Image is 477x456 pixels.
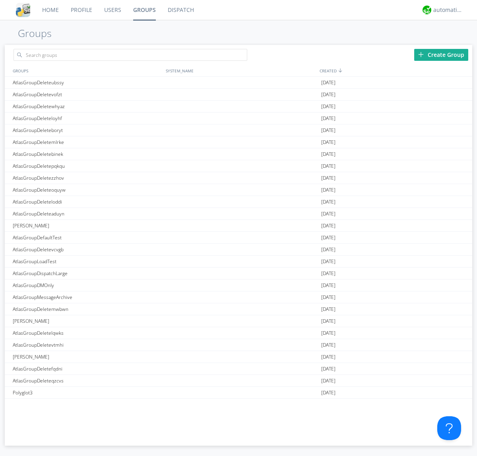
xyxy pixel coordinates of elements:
span: [DATE] [321,184,335,196]
img: plus.svg [418,52,424,57]
div: AtlasGroupDeletevcvgb [11,244,164,255]
a: AtlasGroupLoadTest[DATE] [5,256,472,268]
span: [DATE] [321,375,335,387]
div: Polyglot3 [11,387,164,398]
div: CREATED [318,65,472,76]
span: [DATE] [321,101,335,113]
a: AtlasGroupDeletefqdni[DATE] [5,363,472,375]
div: AtlasGroupDeletevofzt [11,89,164,100]
div: AtlasGroupLoadTest [11,256,164,267]
span: [DATE] [321,172,335,184]
div: [PERSON_NAME] [11,220,164,231]
div: AtlasGroupDeletefqdni [11,363,164,375]
a: AtlasGroupDeletevofzt[DATE] [5,89,472,101]
a: AtlasGroupDeletebinek[DATE] [5,148,472,160]
span: [DATE] [321,279,335,291]
div: AtlasGroupDeleteloyhf [11,113,164,124]
iframe: Toggle Customer Support [437,416,461,440]
a: [PERSON_NAME][DATE] [5,315,472,327]
span: [DATE] [321,196,335,208]
span: [DATE] [321,363,335,375]
span: [DATE] [321,208,335,220]
div: AtlasGroupDeletelqwks [11,327,164,339]
span: [DATE] [321,77,335,89]
a: AtlasGroupDeletemwbwn[DATE] [5,303,472,315]
div: AtlasGroupDeletewhyaz [11,101,164,112]
a: AtlasGroupDeletemlrke[DATE] [5,136,472,148]
div: AtlasGroupDefaultTest [11,232,164,243]
input: Search groups [14,49,247,61]
a: [PERSON_NAME][DATE] [5,351,472,363]
a: AtlasGroupDeletezzhov[DATE] [5,172,472,184]
a: AtlasGroupDispatchLarge[DATE] [5,268,472,279]
span: [DATE] [321,256,335,268]
div: Create Group [414,49,468,61]
span: [DATE] [321,303,335,315]
a: Polyglot3[DATE] [5,387,472,399]
a: AtlasGroupDeletevtmhi[DATE] [5,339,472,351]
span: [DATE] [321,291,335,303]
a: AtlasGroupDeleteloddi[DATE] [5,196,472,208]
div: AtlasGroupDeleteboryt [11,124,164,136]
a: AtlasGroupDeletepqkqu[DATE] [5,160,472,172]
span: [DATE] [321,136,335,148]
a: AtlasGroupDeleteloyhf[DATE] [5,113,472,124]
div: AtlasGroupMessageArchive [11,291,164,303]
div: AtlasGroupDMOnly [11,279,164,291]
span: [DATE] [321,351,335,363]
span: [DATE] [321,268,335,279]
a: AtlasGroupDeleteubssy[DATE] [5,77,472,89]
span: [DATE] [321,315,335,327]
span: [DATE] [321,113,335,124]
div: AtlasGroupDeleteqzcvs [11,375,164,386]
div: AtlasGroupDeletemwbwn [11,303,164,315]
span: [DATE] [321,339,335,351]
span: [DATE] [321,160,335,172]
div: AtlasGroupDeletexdnaj [11,399,164,410]
a: AtlasGroupDeletexdnaj[DATE] [5,399,472,411]
a: AtlasGroupMessageArchive[DATE] [5,291,472,303]
div: AtlasGroupDeleteaduyn [11,208,164,219]
div: AtlasGroupDeleteubssy [11,77,164,88]
a: [PERSON_NAME][DATE] [5,220,472,232]
a: AtlasGroupDefaultTest[DATE] [5,232,472,244]
div: AtlasGroupDispatchLarge [11,268,164,279]
div: AtlasGroupDeletepqkqu [11,160,164,172]
a: AtlasGroupDeletelqwks[DATE] [5,327,472,339]
div: SYSTEM_NAME [164,65,318,76]
a: AtlasGroupDeletewhyaz[DATE] [5,101,472,113]
a: AtlasGroupDeleteaduyn[DATE] [5,208,472,220]
span: [DATE] [321,89,335,101]
div: AtlasGroupDeletebinek [11,148,164,160]
div: GROUPS [11,65,162,76]
div: [PERSON_NAME] [11,315,164,327]
div: automation+atlas [433,6,463,14]
span: [DATE] [321,148,335,160]
a: AtlasGroupDMOnly[DATE] [5,279,472,291]
img: d2d01cd9b4174d08988066c6d424eccd [423,6,431,14]
span: [DATE] [321,220,335,232]
a: AtlasGroupDeleteboryt[DATE] [5,124,472,136]
div: AtlasGroupDeleteoquyw [11,184,164,196]
span: [DATE] [321,387,335,399]
div: AtlasGroupDeleteloddi [11,196,164,208]
span: [DATE] [321,327,335,339]
a: AtlasGroupDeleteqzcvs[DATE] [5,375,472,387]
div: AtlasGroupDeletevtmhi [11,339,164,351]
span: [DATE] [321,124,335,136]
a: AtlasGroupDeleteoquyw[DATE] [5,184,472,196]
img: cddb5a64eb264b2086981ab96f4c1ba7 [16,3,30,17]
a: AtlasGroupDeletevcvgb[DATE] [5,244,472,256]
span: [DATE] [321,232,335,244]
span: [DATE] [321,399,335,411]
div: AtlasGroupDeletezzhov [11,172,164,184]
div: [PERSON_NAME] [11,351,164,363]
div: AtlasGroupDeletemlrke [11,136,164,148]
span: [DATE] [321,244,335,256]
